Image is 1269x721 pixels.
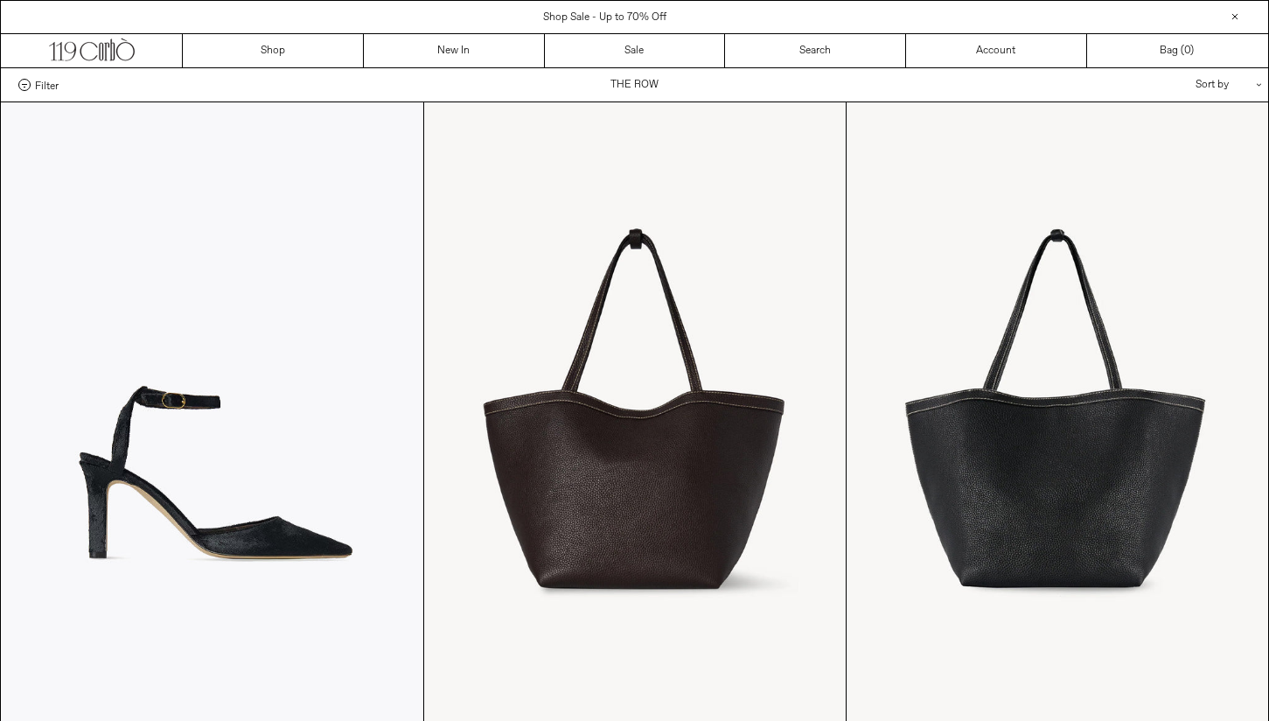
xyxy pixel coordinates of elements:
[1087,34,1268,67] a: Bag ()
[545,34,726,67] a: Sale
[183,34,364,67] a: Shop
[543,10,666,24] a: Shop Sale - Up to 70% Off
[1184,43,1194,59] span: )
[1184,44,1190,58] span: 0
[364,34,545,67] a: New In
[1093,68,1251,101] div: Sort by
[906,34,1087,67] a: Account
[725,34,906,67] a: Search
[35,79,59,91] span: Filter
